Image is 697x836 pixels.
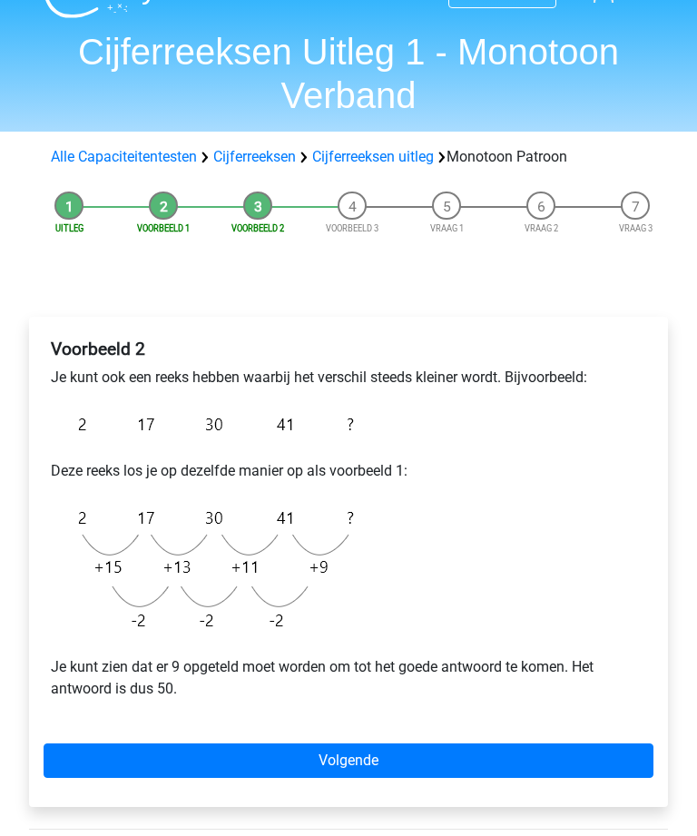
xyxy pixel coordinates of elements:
[51,339,145,360] b: Voorbeeld 2
[430,224,464,234] a: Vraag 1
[312,149,434,166] a: Cijferreeksen uitleg
[51,461,646,483] p: Deze reeks los je op dezelfde manier op als voorbeeld 1:
[137,224,190,234] a: Voorbeeld 1
[213,149,296,166] a: Cijferreeksen
[44,744,653,779] a: Volgende
[326,224,378,234] a: Voorbeeld 3
[14,31,683,118] h1: Cijferreeksen Uitleg 1 - Monotoon Verband
[44,147,653,169] div: Monotoon Patroon
[51,149,197,166] a: Alle Capaciteitentesten
[231,224,284,234] a: Voorbeeld 2
[51,657,646,701] p: Je kunt zien dat er 9 opgeteld moet worden om tot het goede antwoord te komen. Het antwoord is du...
[51,404,363,447] img: Monotonous_Example_2.png
[51,497,363,643] img: Monotonous_Example_2_2.png
[51,368,646,389] p: Je kunt ook een reeks hebben waarbij het verschil steeds kleiner wordt. Bijvoorbeeld:
[55,224,83,234] a: Uitleg
[525,224,558,234] a: Vraag 2
[619,224,653,234] a: Vraag 3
